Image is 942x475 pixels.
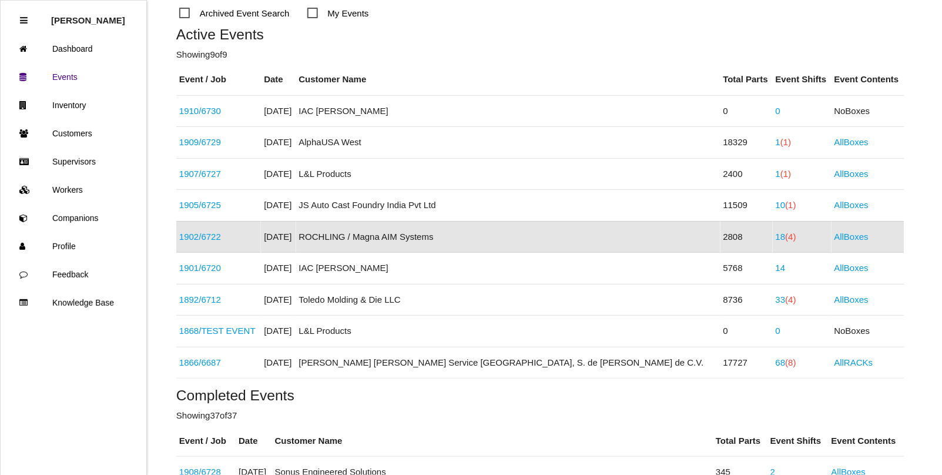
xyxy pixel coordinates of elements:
th: Customer Name [272,426,713,457]
a: 1907/6727 [179,169,221,179]
a: Events [1,63,146,91]
td: 11509 [720,190,773,222]
td: 0 [720,95,773,127]
a: 0 [776,326,780,336]
td: 5768 [720,253,773,285]
th: Total Parts [720,64,773,95]
span: (1) [786,200,796,210]
a: 68(8) [776,357,796,367]
a: 1910/6730 [179,106,221,116]
th: Event Shifts [773,64,832,95]
th: Event / Job [176,64,261,95]
div: 68427781AA; 68340793AA [179,293,258,307]
td: [DATE] [261,316,296,347]
td: [DATE] [261,190,296,222]
a: 1902/6722 [179,232,221,242]
div: TEST EVENT [179,325,258,338]
th: Event / Job [176,426,236,457]
div: PJ6B S045A76 AG3JA6 [179,262,258,275]
a: 1868/TEST EVENT [179,326,256,336]
a: 10(1) [776,200,796,210]
span: (4) [786,232,796,242]
th: Event Contents [832,64,904,95]
a: AllBoxes [834,263,869,273]
td: 0 [720,316,773,347]
div: LJ6B S279D81 AA (45063) [179,168,258,181]
th: Event Shifts [767,426,829,457]
span: (4) [786,295,796,305]
td: [DATE] [261,127,296,159]
td: IAC [PERSON_NAME] [296,253,720,285]
td: 18329 [720,127,773,159]
a: Customers [1,119,146,148]
a: Companions [1,204,146,232]
th: Customer Name [296,64,720,95]
p: Showing 37 of 37 [176,409,904,423]
a: 14 [776,263,786,273]
td: [PERSON_NAME] [PERSON_NAME] Service [GEOGRAPHIC_DATA], S. de [PERSON_NAME] de C.V. [296,347,720,379]
a: 1892/6712 [179,295,221,305]
td: 8736 [720,284,773,316]
div: 10301666 [179,199,258,212]
th: Total Parts [713,426,767,457]
span: (1) [780,137,791,147]
a: AllRACKs [834,357,873,367]
td: [DATE] [261,347,296,379]
td: [DATE] [261,253,296,285]
span: My Events [307,6,369,21]
h5: Active Events [176,26,904,42]
a: AllBoxes [834,232,869,242]
a: Dashboard [1,35,146,63]
a: 1(1) [776,169,792,179]
th: Date [261,64,296,95]
div: S2066-00 [179,136,258,149]
span: (8) [786,357,796,367]
td: ROCHLING / Magna AIM Systems [296,221,720,253]
a: 1(1) [776,137,792,147]
a: AllBoxes [834,169,869,179]
span: (1) [780,169,791,179]
th: Event Contents [829,426,904,457]
div: Close [20,6,28,35]
a: AllBoxes [834,137,869,147]
td: AlphaUSA West [296,127,720,159]
div: 8203J2B [179,105,258,118]
a: AllBoxes [834,295,869,305]
td: IAC [PERSON_NAME] [296,95,720,127]
div: 68546289AB (@ Magna AIM) [179,356,258,370]
th: Date [236,426,271,457]
a: 1866/6687 [179,357,221,367]
td: L&L Products [296,316,720,347]
a: Inventory [1,91,146,119]
span: Archived Event Search [179,6,290,21]
a: 1901/6720 [179,263,221,273]
div: 68425775AD [179,230,258,244]
td: No Boxes [832,316,904,347]
a: AllBoxes [834,200,869,210]
a: Profile [1,232,146,260]
a: 18(4) [776,232,796,242]
a: Knowledge Base [1,289,146,317]
td: JS Auto Cast Foundry India Pvt Ltd [296,190,720,222]
h5: Completed Events [176,387,904,403]
td: 2808 [720,221,773,253]
td: L&L Products [296,158,720,190]
p: Showing 9 of 9 [176,48,904,62]
td: 17727 [720,347,773,379]
a: Feedback [1,260,146,289]
a: Workers [1,176,146,204]
td: 2400 [720,158,773,190]
a: 0 [776,106,780,116]
td: [DATE] [261,95,296,127]
a: 1909/6729 [179,137,221,147]
a: 1905/6725 [179,200,221,210]
td: Toledo Molding & Die LLC [296,284,720,316]
td: [DATE] [261,221,296,253]
p: Rosie Blandino [51,6,125,25]
a: Supervisors [1,148,146,176]
td: [DATE] [261,284,296,316]
a: 33(4) [776,295,796,305]
td: [DATE] [261,158,296,190]
td: No Boxes [832,95,904,127]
